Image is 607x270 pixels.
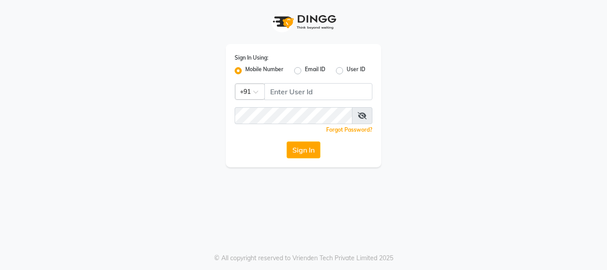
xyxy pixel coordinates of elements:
[235,54,268,62] label: Sign In Using:
[287,141,320,158] button: Sign In
[268,9,339,35] img: logo1.svg
[245,65,284,76] label: Mobile Number
[264,83,372,100] input: Username
[326,126,372,133] a: Forgot Password?
[347,65,365,76] label: User ID
[235,107,352,124] input: Username
[305,65,325,76] label: Email ID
